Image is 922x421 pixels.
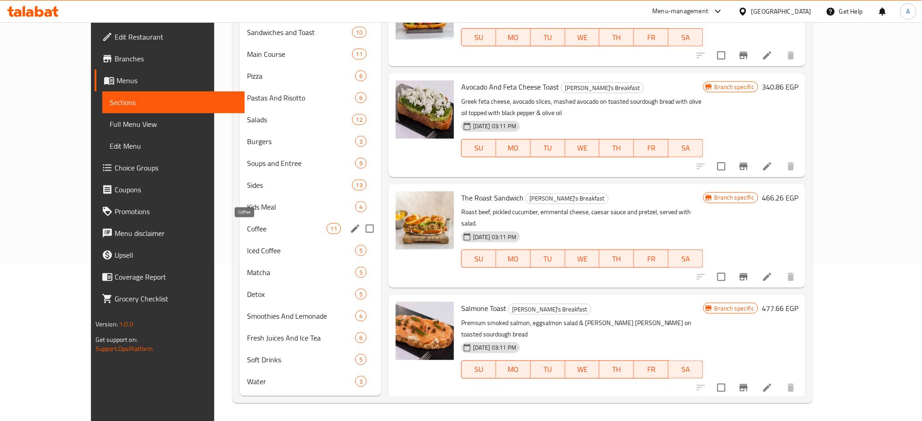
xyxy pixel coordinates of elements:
span: Sandwiches and Toast [247,27,352,38]
a: Grocery Checklist [95,288,245,310]
button: TH [600,361,634,379]
span: [PERSON_NAME]'s Breakfast [509,304,591,315]
a: Coverage Report [95,266,245,288]
div: Smoothies And Lemonade [247,311,355,321]
span: 4 [356,312,366,321]
span: MO [500,252,527,266]
span: SA [672,363,700,376]
div: Kids Meal [247,201,355,212]
button: SA [669,139,703,157]
img: Avocado And Feta Cheese Toast [396,80,454,139]
div: Soft Drinks5 [240,349,381,371]
span: MO [500,363,527,376]
span: Edit Restaurant [115,31,238,42]
div: Ovio's Breakfast [561,82,644,93]
span: Pizza [247,70,355,81]
div: items [355,70,367,81]
div: items [355,92,367,103]
h6: 477.66 EGP [762,302,798,315]
span: 3 [356,137,366,146]
a: Edit menu item [762,382,773,393]
img: Salmone Toast [396,302,454,360]
div: Main Course11 [240,43,381,65]
span: Soups and Entree [247,158,355,169]
span: FR [638,252,665,266]
button: TH [600,139,634,157]
button: MO [496,250,531,268]
div: Fresh Juices And Ice Tea6 [240,327,381,349]
div: Menu-management [653,6,709,17]
div: Kids Meal4 [240,196,381,218]
div: Smoothies And Lemonade4 [240,305,381,327]
a: Full Menu View [102,113,245,135]
span: Menu disclaimer [115,228,238,239]
span: SA [672,31,700,44]
span: SA [672,141,700,155]
div: Burgers [247,136,355,147]
div: Iced Coffee [247,245,355,256]
span: Promotions [115,206,238,217]
div: items [355,136,367,147]
span: Salmone Toast [461,301,506,315]
span: [DATE] 03:11 PM [469,122,520,130]
span: Avocado And Feta Cheese Toast [461,80,559,94]
div: Sandwiches and Toast10 [240,21,381,43]
span: Edit Menu [110,140,238,151]
button: delete [780,155,802,177]
button: delete [780,45,802,66]
button: TH [600,250,634,268]
div: items [352,114,367,125]
span: Branch specific [711,83,758,91]
button: SU [461,139,496,157]
span: TU [534,141,562,155]
button: Branch-specific-item [733,266,755,288]
button: MO [496,28,531,46]
div: Ovio's Breakfast [508,304,591,315]
span: 6 [356,334,366,342]
div: items [352,49,367,60]
span: A [907,6,910,16]
div: items [355,158,367,169]
span: [PERSON_NAME]'s Breakfast [561,83,644,93]
div: Coffee11edit [240,218,381,240]
div: Detox5 [240,283,381,305]
span: WE [569,252,596,266]
button: WE [565,28,600,46]
span: [DATE] 03:11 PM [469,233,520,241]
h6: 340.86 EGP [762,80,798,93]
button: MO [496,361,531,379]
button: Branch-specific-item [733,377,755,399]
span: FR [638,31,665,44]
span: FR [638,363,665,376]
span: Matcha [247,267,355,278]
button: FR [634,28,669,46]
button: SA [669,28,703,46]
span: TH [603,363,630,376]
span: Main Course [247,49,352,60]
span: Get support on: [96,334,137,346]
button: SU [461,28,496,46]
div: Sides13 [240,174,381,196]
div: items [355,267,367,278]
div: Water [247,376,355,387]
a: Sections [102,91,245,113]
div: Water3 [240,371,381,392]
button: FR [634,139,669,157]
span: Select to update [712,46,731,65]
span: Coffee [247,223,327,234]
span: Branch specific [711,304,758,313]
h6: 466.26 EGP [762,191,798,204]
button: SA [669,250,703,268]
span: 12 [353,115,366,124]
button: MO [496,139,531,157]
button: WE [565,250,600,268]
span: 1.0.0 [119,318,133,330]
div: Pastas And Risotto [247,92,355,103]
button: WE [565,361,600,379]
span: TU [534,252,562,266]
span: 4 [356,203,366,211]
span: Grocery Checklist [115,293,238,304]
